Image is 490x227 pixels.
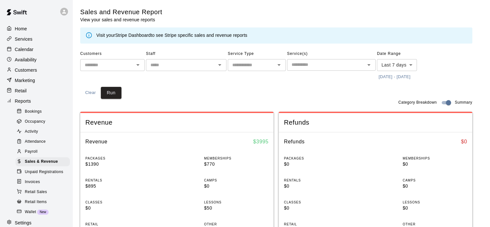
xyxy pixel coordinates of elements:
[25,129,38,135] span: Activity
[25,119,45,125] span: Occupancy
[204,161,268,168] p: $770
[204,156,268,161] p: MEMBERSHIPS
[15,177,72,187] a: Invoices
[25,108,42,115] span: Bookings
[101,87,121,99] button: Run
[5,24,67,34] a: Home
[15,137,72,147] a: Attendance
[15,188,70,197] div: Retail Sales
[15,46,34,53] p: Calendar
[287,49,376,59] span: Service(s)
[85,205,150,212] p: $0
[5,55,67,65] a: Availability
[284,205,348,212] p: $0
[80,87,101,99] button: Clear
[80,16,162,23] p: View your sales and revenue reports
[15,157,72,167] a: Sales & Revenue
[403,222,467,227] p: OTHER
[15,107,70,116] div: Bookings
[5,76,67,85] a: Marketing
[403,183,467,190] p: $0
[25,209,36,215] span: Wallet
[15,67,37,73] p: Customers
[15,147,70,156] div: Payroll
[15,207,72,217] a: WalletNew
[204,205,268,212] p: $50
[284,200,348,205] p: CLASSES
[5,96,67,106] a: Reports
[85,183,150,190] p: $895
[364,60,373,69] button: Open
[25,139,46,145] span: Attendance
[15,127,70,136] div: Activity
[403,178,467,183] p: CAMPS
[85,222,150,227] p: RETAIL
[25,189,47,195] span: Retail Sales
[228,49,286,59] span: Service Type
[15,137,70,146] div: Attendance
[284,118,467,127] span: Refunds
[85,138,108,146] h6: Revenue
[15,127,72,137] a: Activity
[15,220,32,226] p: Settings
[204,183,268,190] p: $0
[5,34,67,44] a: Services
[5,86,67,96] a: Retail
[15,36,33,42] p: Services
[5,65,67,75] a: Customers
[85,161,150,168] p: $1390
[403,200,467,205] p: LESSONS
[15,168,70,177] div: Unpaid Registrations
[25,159,58,165] span: Sales & Revenue
[25,169,63,175] span: Unpaid Registrations
[284,183,348,190] p: $0
[5,45,67,54] a: Calendar
[377,72,412,82] button: [DATE] - [DATE]
[253,138,269,146] h6: $ 3995
[284,161,348,168] p: $0
[146,49,226,59] span: Staff
[204,200,268,205] p: LESSONS
[15,208,70,217] div: WalletNew
[15,107,72,117] a: Bookings
[15,187,72,197] a: Retail Sales
[284,156,348,161] p: PACKAGES
[215,60,224,69] button: Open
[15,198,70,207] div: Retail Items
[85,118,268,127] span: Revenue
[80,8,162,16] h5: Sales and Revenue Report
[96,32,247,39] div: Visit your to see Stripe specific sales and revenue reports
[37,210,49,214] span: New
[25,199,47,205] span: Retail Items
[377,49,433,59] span: Date Range
[15,26,27,32] p: Home
[15,147,72,157] a: Payroll
[15,77,35,84] p: Marketing
[284,138,304,146] h6: Refunds
[403,156,467,161] p: MEMBERSHIPS
[15,98,31,104] p: Reports
[15,117,72,127] a: Occupancy
[461,138,467,146] h6: $ 0
[398,99,437,106] span: Category Breakdown
[25,149,37,155] span: Payroll
[115,33,151,38] a: Stripe Dashboard
[403,205,467,212] p: $0
[15,178,70,187] div: Invoices
[403,161,467,168] p: $0
[25,179,40,185] span: Invoices
[455,99,472,106] span: Summary
[274,60,283,69] button: Open
[85,200,150,205] p: CLASSES
[377,59,417,71] div: Last 7 days
[15,157,70,166] div: Sales & Revenue
[15,167,72,177] a: Unpaid Registrations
